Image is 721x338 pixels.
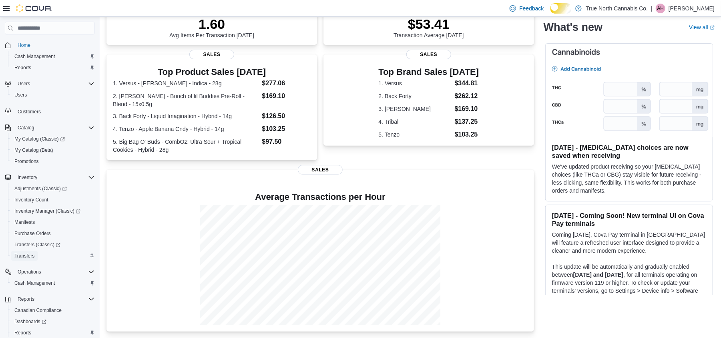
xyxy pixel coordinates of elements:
a: Adjustments (Classic) [8,183,98,194]
span: Transfers [14,253,34,259]
a: Home [14,40,34,50]
a: Inventory Count [11,195,52,205]
span: Catalog [18,125,34,131]
div: Avg Items Per Transaction [DATE] [169,16,254,38]
span: Transfers (Classic) [14,241,60,248]
span: Inventory Count [11,195,94,205]
span: Canadian Compliance [14,307,62,314]
p: This update will be automatically and gradually enabled between , for all terminals operating on ... [552,263,706,303]
button: Inventory [2,172,98,183]
span: Inventory Manager (Classic) [11,206,94,216]
span: Inventory [18,174,37,181]
dd: $97.50 [262,137,310,147]
button: Users [14,79,33,89]
p: [PERSON_NAME] [669,4,715,13]
h4: Average Transactions per Hour [113,192,528,202]
span: Feedback [519,4,544,12]
button: Reports [2,294,98,305]
dd: $103.25 [455,130,479,139]
span: Inventory Manager (Classic) [14,208,80,214]
a: Transfers (Classic) [11,240,64,249]
a: Inventory Manager (Classic) [11,206,84,216]
span: Inventory [14,173,94,182]
span: My Catalog (Beta) [14,147,53,153]
span: Cash Management [11,52,94,61]
span: Reports [14,64,31,71]
p: Coming [DATE], Cova Pay terminal in [GEOGRAPHIC_DATA] will feature a refreshed user interface des... [552,231,706,255]
span: Customers [18,109,41,115]
a: Users [11,90,30,100]
span: Dashboards [11,317,94,326]
span: Cash Management [11,278,94,288]
span: My Catalog (Beta) [11,145,94,155]
button: Users [2,78,98,89]
button: Inventory Count [8,194,98,205]
a: Cash Management [11,52,58,61]
a: Transfers [11,251,38,261]
p: $53.41 [394,16,464,32]
span: Cash Management [14,280,55,286]
span: Transfers [11,251,94,261]
span: Users [11,90,94,100]
p: True North Cannabis Co. [586,4,648,13]
span: Promotions [11,157,94,166]
button: Users [8,89,98,101]
span: Sales [189,50,234,59]
h3: Top Product Sales [DATE] [113,67,311,77]
span: Manifests [14,219,35,225]
button: Canadian Compliance [8,305,98,316]
dt: 5. Tenzo [379,131,452,139]
a: Adjustments (Classic) [11,184,70,193]
span: Customers [14,106,94,116]
span: Operations [18,269,41,275]
a: Reports [11,328,34,338]
span: Home [18,42,30,48]
h3: [DATE] - Coming Soon! New terminal UI on Cova Pay terminals [552,211,706,227]
a: Reports [11,63,34,72]
span: Purchase Orders [14,230,51,237]
span: Sales [406,50,451,59]
h2: What's new [544,21,603,34]
span: Users [14,92,27,98]
span: Reports [14,294,94,304]
svg: External link [710,25,715,30]
a: Promotions [11,157,42,166]
button: Operations [14,267,44,277]
dt: 3. [PERSON_NAME] [379,105,452,113]
strong: [DATE] and [DATE] [573,272,623,278]
span: Catalog [14,123,94,133]
span: Promotions [14,158,39,165]
span: Purchase Orders [11,229,94,238]
button: Operations [2,266,98,278]
span: Adjustments (Classic) [14,185,67,192]
a: Manifests [11,217,38,227]
dd: $344.81 [455,78,479,88]
span: Operations [14,267,94,277]
span: Reports [11,63,94,72]
a: Feedback [506,0,547,16]
button: Catalog [2,122,98,133]
button: Cash Management [8,51,98,62]
dt: 3. Back Forty - Liquid Imagination - Hybrid - 14g [113,112,259,120]
span: Canadian Compliance [11,306,94,315]
span: Manifests [11,217,94,227]
span: Users [18,80,30,87]
dd: $126.50 [262,111,310,121]
span: Transfers (Classic) [11,240,94,249]
dd: $103.25 [262,124,310,134]
span: Reports [14,330,31,336]
dt: 2. [PERSON_NAME] - Bunch of lil Buddies Pre-Roll - Blend - 15x0.5g [113,92,259,108]
dt: 5. Big Bag O' Buds - CombOz: Ultra Sour + Tropical Cookies - Hybrid - 28g [113,138,259,154]
button: Cash Management [8,278,98,289]
span: My Catalog (Classic) [14,136,65,142]
span: My Catalog (Classic) [11,134,94,144]
a: Inventory Manager (Classic) [8,205,98,217]
span: Home [14,40,94,50]
button: Promotions [8,156,98,167]
button: Reports [14,294,38,304]
a: My Catalog (Beta) [11,145,56,155]
nav: Complex example [5,36,94,337]
a: My Catalog (Classic) [11,134,68,144]
dt: 1. Versus - [PERSON_NAME] - Indica - 28g [113,79,259,87]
